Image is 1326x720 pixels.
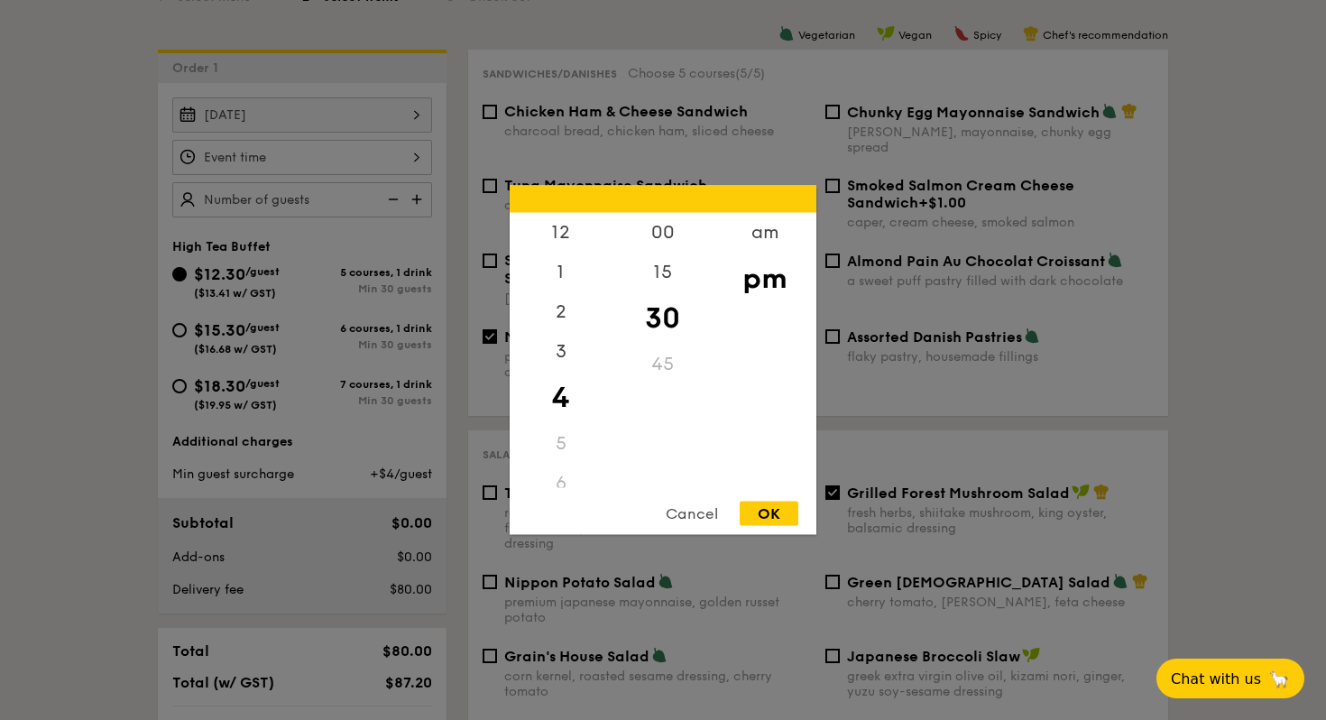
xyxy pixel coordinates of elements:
div: 00 [612,213,714,253]
div: OK [740,502,798,526]
div: 3 [510,332,612,372]
div: 4 [510,372,612,424]
div: 2 [510,292,612,332]
div: 30 [612,292,714,345]
div: 5 [510,424,612,464]
div: am [714,213,815,253]
span: 🦙 [1268,669,1290,689]
span: Chat with us [1171,670,1261,688]
div: pm [714,253,815,305]
div: 1 [510,253,612,292]
button: Chat with us🦙 [1156,659,1304,698]
div: 15 [612,253,714,292]
div: 6 [510,464,612,503]
div: 12 [510,213,612,253]
div: 45 [612,345,714,384]
div: Cancel [648,502,736,526]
